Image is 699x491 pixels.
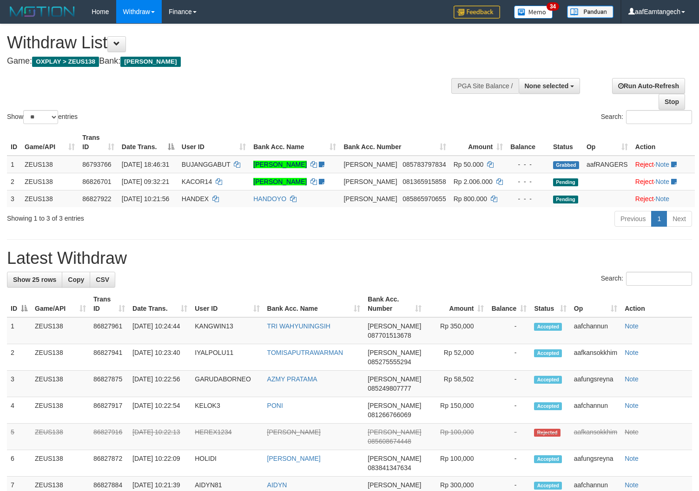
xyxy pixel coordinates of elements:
td: - [488,344,530,371]
td: Rp 350,000 [425,317,488,344]
th: Balance: activate to sort column ascending [488,291,530,317]
span: CSV [96,276,109,283]
td: ZEUS138 [31,424,90,450]
a: Reject [635,178,654,185]
td: 86827872 [90,450,129,477]
span: Copy 085249807777 to clipboard [368,385,411,392]
td: [DATE] 10:23:40 [129,344,191,371]
a: Next [666,211,692,227]
th: Amount: activate to sort column ascending [450,129,507,156]
a: Note [625,375,639,383]
td: 3 [7,371,31,397]
td: ZEUS138 [31,397,90,424]
td: Rp 150,000 [425,397,488,424]
td: HEREX1234 [191,424,263,450]
th: Balance [507,129,549,156]
td: 5 [7,424,31,450]
td: [DATE] 10:22:09 [129,450,191,477]
span: Accepted [534,323,562,331]
th: Status: activate to sort column ascending [530,291,570,317]
div: PGA Site Balance / [451,78,518,94]
span: [PERSON_NAME] [343,161,397,168]
a: Run Auto-Refresh [612,78,685,94]
td: - [488,371,530,397]
span: Copy 081365915858 to clipboard [402,178,446,185]
th: User ID: activate to sort column ascending [178,129,250,156]
a: Note [625,402,639,409]
td: 86827916 [90,424,129,450]
td: aafkansokkhim [570,344,621,371]
th: Action [632,129,695,156]
span: [PERSON_NAME] [120,57,180,67]
td: aafchannun [570,317,621,344]
td: KANGWIN13 [191,317,263,344]
a: TRI WAHYUNINGSIH [267,322,330,330]
th: User ID: activate to sort column ascending [191,291,263,317]
span: Copy 083841347634 to clipboard [368,464,411,471]
span: [PERSON_NAME] [368,375,421,383]
span: Pending [553,178,578,186]
a: Copy [62,272,90,288]
td: ZEUS138 [21,156,79,173]
th: Bank Acc. Name: activate to sort column ascending [264,291,364,317]
td: aafRANGERS [583,156,632,173]
td: HOLIDI [191,450,263,477]
h1: Withdraw List [7,33,457,52]
th: Date Trans.: activate to sort column descending [118,129,178,156]
td: 6 [7,450,31,477]
span: [PERSON_NAME] [368,455,421,462]
td: - [488,424,530,450]
a: Note [625,428,639,436]
td: Rp 52,000 [425,344,488,371]
img: MOTION_logo.png [7,5,78,19]
td: ZEUS138 [21,190,79,207]
span: [DATE] 09:32:21 [122,178,169,185]
a: Previous [614,211,652,227]
a: Show 25 rows [7,272,62,288]
span: Accepted [534,349,562,357]
span: BUJANGGABUT [182,161,231,168]
label: Show entries [7,110,78,124]
th: Trans ID: activate to sort column ascending [90,291,129,317]
td: 86827961 [90,317,129,344]
input: Search: [626,110,692,124]
img: Button%20Memo.svg [514,6,553,19]
th: Action [621,291,692,317]
span: [PERSON_NAME] [368,349,421,356]
td: - [488,450,530,477]
div: - - - [510,177,546,186]
span: Accepted [534,376,562,384]
a: AIDYN [267,481,287,489]
button: None selected [519,78,580,94]
img: Feedback.jpg [454,6,500,19]
td: ZEUS138 [31,450,90,477]
td: 3 [7,190,21,207]
td: 2 [7,173,21,190]
td: ZEUS138 [31,344,90,371]
td: Rp 100,000 [425,450,488,477]
span: [PERSON_NAME] [343,195,397,203]
td: IYALPOLU11 [191,344,263,371]
td: 2 [7,344,31,371]
a: Note [625,481,639,489]
a: Note [625,349,639,356]
td: - [488,397,530,424]
th: ID [7,129,21,156]
td: GARUDABORNEO [191,371,263,397]
span: [DATE] 18:46:31 [122,161,169,168]
span: KACOR14 [182,178,212,185]
a: 1 [651,211,667,227]
td: 86827875 [90,371,129,397]
a: TOMISAPUTRAWARMAN [267,349,343,356]
td: KELOK3 [191,397,263,424]
td: ZEUS138 [21,173,79,190]
span: Rp 800.000 [454,195,487,203]
span: [PERSON_NAME] [343,178,397,185]
td: · [632,190,695,207]
span: Copy 081266766069 to clipboard [368,411,411,419]
label: Search: [601,272,692,286]
span: Rp 50.000 [454,161,484,168]
td: [DATE] 10:22:13 [129,424,191,450]
div: - - - [510,160,546,169]
th: ID: activate to sort column descending [7,291,31,317]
